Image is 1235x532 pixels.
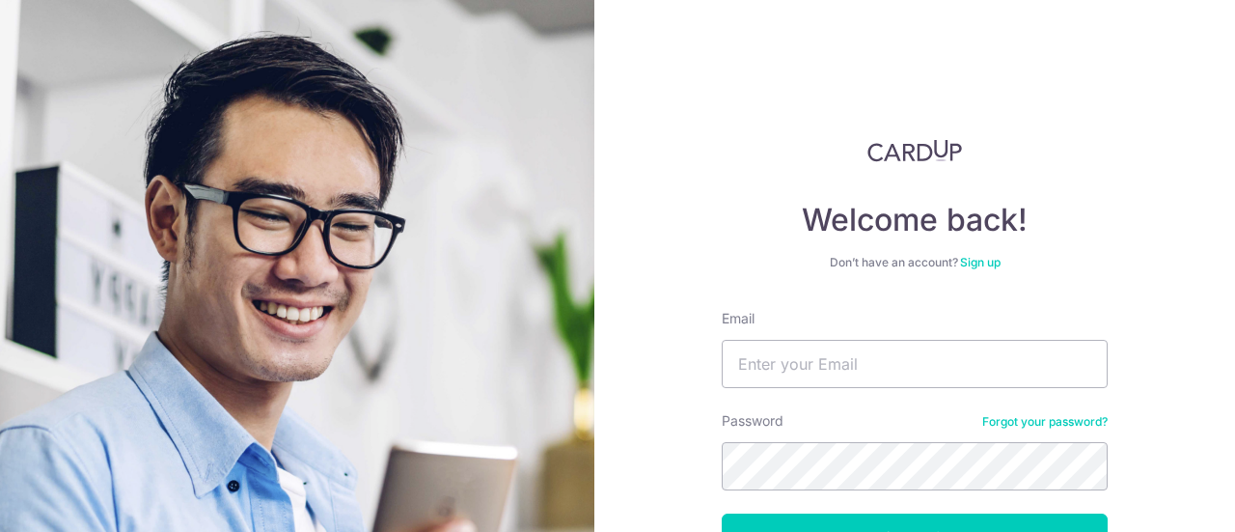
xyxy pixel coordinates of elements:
[722,255,1108,270] div: Don’t have an account?
[722,340,1108,388] input: Enter your Email
[722,201,1108,239] h4: Welcome back!
[722,309,755,328] label: Email
[982,414,1108,430] a: Forgot your password?
[722,411,783,431] label: Password
[960,255,1001,269] a: Sign up
[867,139,962,162] img: CardUp Logo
